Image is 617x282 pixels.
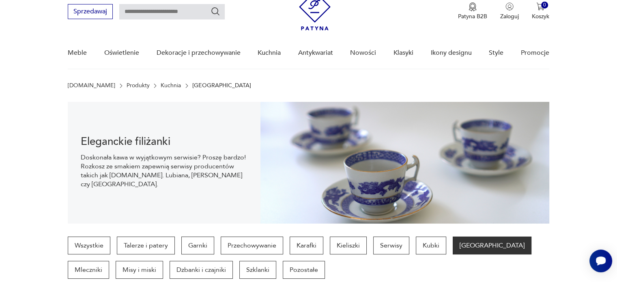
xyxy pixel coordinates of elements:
[458,2,487,20] button: Patyna B2B
[532,13,549,20] p: Koszyk
[68,37,87,69] a: Meble
[68,261,109,279] a: Mleczniki
[416,237,446,254] a: Kubki
[192,82,251,89] p: [GEOGRAPHIC_DATA]
[81,153,247,189] p: Doskonała kawa w wyjątkowym serwisie? Proszę bardzo! Rozkosz ze smakiem zapewnią serwisy producen...
[211,6,220,16] button: Szukaj
[373,237,409,254] a: Serwisy
[127,82,150,89] a: Produkty
[350,37,376,69] a: Nowości
[298,37,333,69] a: Antykwariat
[283,261,325,279] a: Pozostałe
[170,261,233,279] a: Dzbanki i czajniki
[68,9,113,15] a: Sprzedawaj
[239,261,276,279] a: Szklanki
[458,13,487,20] p: Patyna B2B
[117,237,175,254] a: Talerze i patery
[536,2,544,11] img: Ikona koszyka
[500,2,519,20] button: Zaloguj
[290,237,323,254] a: Karafki
[116,261,163,279] a: Misy i miski
[68,82,115,89] a: [DOMAIN_NAME]
[68,4,113,19] button: Sprzedawaj
[260,102,549,224] img: 1132479ba2f2d4faba0628093889a7ce.jpg
[161,82,181,89] a: Kuchnia
[505,2,514,11] img: Ikonka użytkownika
[521,37,549,69] a: Promocje
[68,237,110,254] a: Wszystkie
[181,237,214,254] a: Garnki
[156,37,240,69] a: Dekoracje i przechowywanie
[258,37,281,69] a: Kuchnia
[469,2,477,11] img: Ikona medalu
[430,37,471,69] a: Ikony designu
[541,2,548,9] div: 0
[81,137,247,146] h1: Eleganckie filiżanki
[453,237,531,254] a: [GEOGRAPHIC_DATA]
[330,237,367,254] a: Kieliszki
[500,13,519,20] p: Zaloguj
[393,37,413,69] a: Klasyki
[458,2,487,20] a: Ikona medaluPatyna B2B
[532,2,549,20] button: 0Koszyk
[489,37,503,69] a: Style
[589,250,612,272] iframe: Smartsupp widget button
[104,37,139,69] a: Oświetlenie
[221,237,283,254] a: Przechowywanie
